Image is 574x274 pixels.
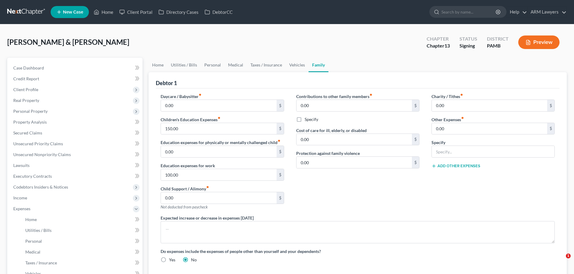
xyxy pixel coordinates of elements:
span: Income [13,195,27,200]
span: 13 [444,43,450,48]
span: Taxes / Insurance [25,260,57,265]
a: Help [507,7,527,17]
iframe: Intercom live chat [554,254,568,268]
i: fiber_manual_record [278,139,281,142]
a: Case Dashboard [8,63,143,73]
span: Not deducted from paycheck [161,205,208,209]
label: Protection against family violence [296,150,360,156]
div: $ [277,100,284,111]
a: Secured Claims [8,128,143,138]
a: Executory Contracts [8,171,143,182]
i: fiber_manual_record [461,116,464,119]
a: Taxes / Insurance [247,58,286,72]
input: -- [161,100,276,111]
a: DebtorCC [202,7,236,17]
a: Home [20,214,143,225]
a: Home [91,7,116,17]
div: District [487,35,509,42]
label: Specify [305,116,318,122]
div: $ [547,100,554,111]
a: Utilities / Bills [20,225,143,236]
a: Taxes / Insurance [20,257,143,268]
div: Debtor 1 [156,79,177,87]
a: Directory Cases [155,7,202,17]
div: $ [277,123,284,134]
input: -- [161,146,276,157]
label: Education expenses for physically or mentally challenged child [161,139,281,146]
span: 1 [566,254,571,258]
span: Utilities / Bills [25,228,52,233]
span: Expenses [13,206,30,211]
div: $ [412,100,419,111]
a: Personal [20,236,143,247]
input: -- [161,123,276,134]
span: [PERSON_NAME] & [PERSON_NAME] [7,38,129,46]
span: Home [25,217,37,222]
input: -- [161,192,276,204]
label: Contributions to other family members [296,93,372,100]
div: $ [277,169,284,180]
button: Preview [518,35,560,49]
div: $ [412,134,419,145]
input: -- [296,157,412,168]
label: Other Expenses [431,116,464,123]
input: -- [432,123,547,134]
div: Status [460,35,477,42]
div: PAMB [487,42,509,49]
span: Lawsuits [13,163,30,168]
i: fiber_manual_record [369,93,372,96]
i: fiber_manual_record [218,116,221,119]
label: Education expenses for work [161,162,215,169]
label: Cost of care for ill, elderly, or disabled [296,127,367,134]
span: New Case [63,10,83,14]
label: Children's Education Expenses [161,116,221,123]
div: Chapter [427,42,450,49]
a: Vehicles [286,58,309,72]
span: Personal [25,239,42,244]
div: $ [277,192,284,204]
span: Credit Report [13,76,39,81]
label: Expected increase or decrease in expenses [DATE] [161,215,254,221]
div: $ [412,157,419,168]
span: Case Dashboard [13,65,44,70]
a: Unsecured Nonpriority Claims [8,149,143,160]
i: fiber_manual_record [206,186,209,189]
i: fiber_manual_record [460,93,463,96]
span: Property Analysis [13,119,47,125]
span: Unsecured Nonpriority Claims [13,152,71,157]
a: Utilities / Bills [167,58,201,72]
div: $ [277,146,284,157]
a: ARM Lawyers [528,7,566,17]
input: -- [296,100,412,111]
div: Chapter [427,35,450,42]
span: Personal Property [13,109,48,114]
span: Codebtors Insiders & Notices [13,184,68,189]
span: Client Profile [13,87,38,92]
label: Yes [169,257,175,263]
div: $ [547,123,554,134]
input: -- [296,134,412,145]
div: Signing [460,42,477,49]
input: -- [161,169,276,180]
a: Family [309,58,328,72]
label: Daycare / Babysitter [161,93,202,100]
label: Charity / Tithes [431,93,463,100]
a: Lawsuits [8,160,143,171]
a: Client Portal [116,7,155,17]
i: fiber_manual_record [199,93,202,96]
label: Do expenses include the expenses of people other than yourself and your dependents? [161,248,555,254]
input: -- [432,100,547,111]
a: Credit Report [8,73,143,84]
a: Unsecured Priority Claims [8,138,143,149]
a: Medical [224,58,247,72]
span: Secured Claims [13,130,42,135]
span: Unsecured Priority Claims [13,141,63,146]
a: Property Analysis [8,117,143,128]
label: Child Support / Alimony [161,186,209,192]
a: Medical [20,247,143,257]
button: Add Other Expenses [431,164,480,168]
a: Personal [201,58,224,72]
input: Specify... [432,146,554,157]
span: Medical [25,249,40,254]
input: Search by name... [441,6,497,17]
